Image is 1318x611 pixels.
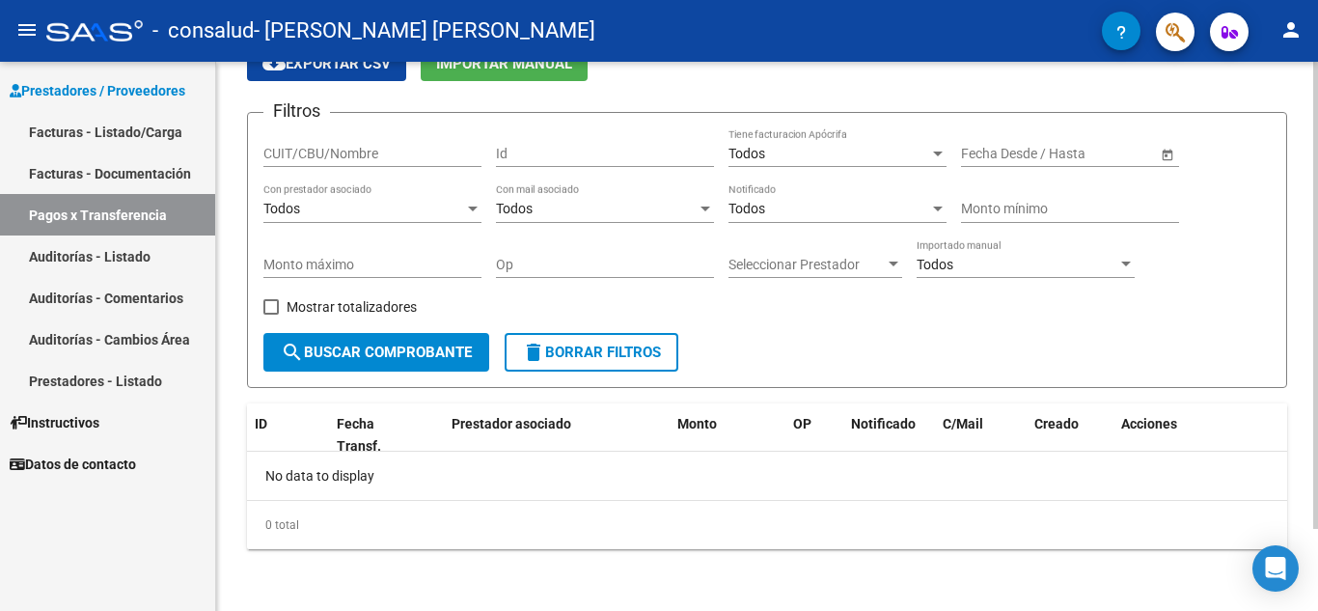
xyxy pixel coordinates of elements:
button: Importar Manual [421,45,588,81]
datatable-header-cell: Prestador asociado [444,403,670,467]
span: Todos [917,257,953,272]
mat-icon: delete [522,341,545,364]
div: No data to display [247,452,1287,500]
datatable-header-cell: Acciones [1113,403,1287,467]
span: Monto [677,416,717,431]
div: 0 total [247,501,1287,549]
span: ID [255,416,267,431]
span: C/Mail [943,416,983,431]
button: Borrar Filtros [505,333,678,372]
datatable-header-cell: Notificado [843,403,935,467]
span: Prestador asociado [452,416,571,431]
span: Buscar Comprobante [281,344,472,361]
mat-icon: search [281,341,304,364]
span: Creado [1034,416,1079,431]
datatable-header-cell: Creado [1027,403,1113,467]
span: Mostrar totalizadores [287,295,417,319]
span: - [PERSON_NAME] [PERSON_NAME] [254,10,595,52]
mat-icon: menu [15,18,39,42]
input: End date [1037,146,1132,162]
span: Todos [263,201,300,216]
span: Seleccionar Prestador [728,257,885,273]
span: - consalud [152,10,254,52]
span: OP [793,416,811,431]
h3: Filtros [263,97,330,125]
mat-icon: person [1279,18,1303,42]
span: Todos [728,146,765,161]
span: Fecha Transf. [337,416,381,454]
span: Importar Manual [436,55,572,72]
button: Open calendar [1157,144,1177,164]
span: Todos [728,201,765,216]
mat-icon: cloud_download [262,51,286,74]
span: Todos [496,201,533,216]
span: Prestadores / Proveedores [10,80,185,101]
span: Exportar CSV [262,55,391,72]
span: Acciones [1121,416,1177,431]
button: Buscar Comprobante [263,333,489,372]
datatable-header-cell: Monto [670,403,785,467]
div: Open Intercom Messenger [1252,545,1299,592]
input: Start date [961,146,1021,162]
span: Borrar Filtros [522,344,661,361]
datatable-header-cell: OP [785,403,843,467]
datatable-header-cell: Fecha Transf. [329,403,416,467]
button: Exportar CSV [247,45,406,81]
span: Notificado [851,416,916,431]
datatable-header-cell: ID [247,403,329,467]
datatable-header-cell: C/Mail [935,403,1027,467]
span: Instructivos [10,412,99,433]
span: Datos de contacto [10,454,136,475]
